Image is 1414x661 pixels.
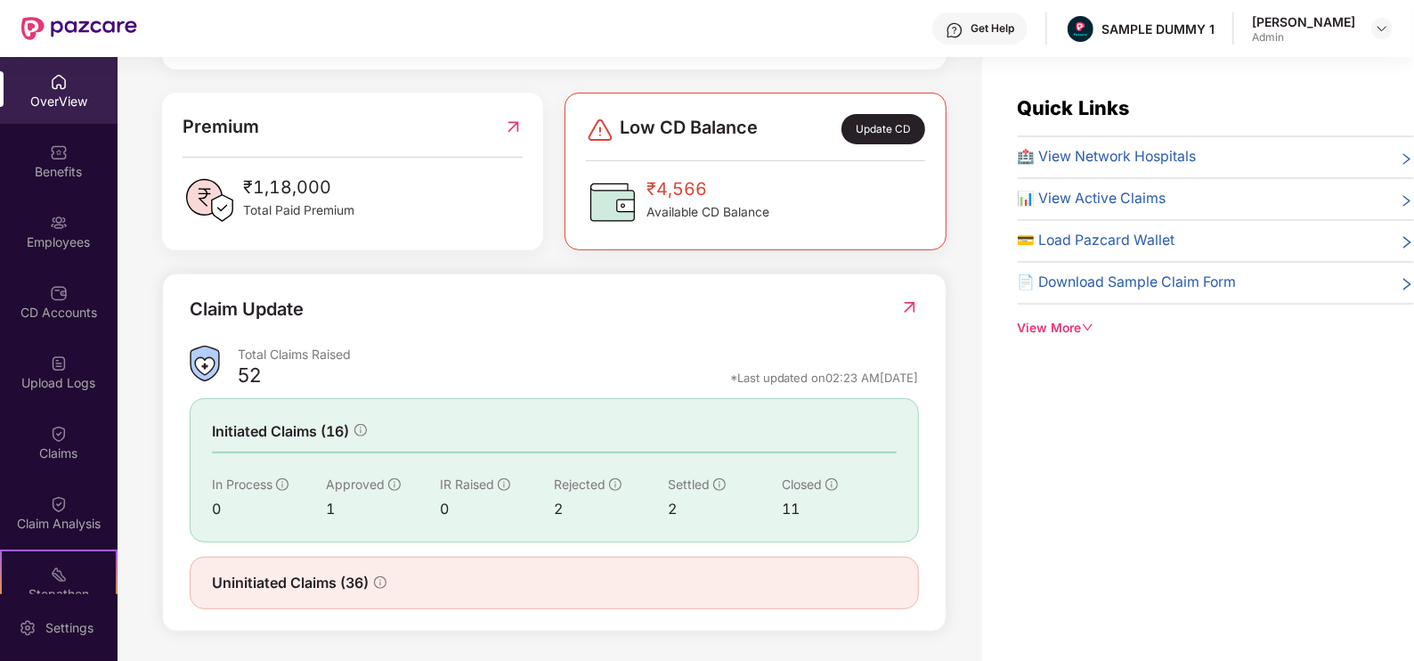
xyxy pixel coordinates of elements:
span: 📄 Download Sample Claim Form [1018,272,1237,294]
span: Approved [326,477,385,492]
img: svg+xml;base64,PHN2ZyBpZD0iSGVscC0zMngzMiIgeG1sbnM9Imh0dHA6Ly93d3cudzMub3JnLzIwMDAvc3ZnIiB3aWR0aD... [946,21,963,39]
div: Total Claims Raised [238,346,919,363]
span: Uninitiated Claims (36) [212,572,369,594]
div: Settings [40,619,99,637]
span: right [1400,150,1414,168]
div: 2 [668,498,782,520]
div: 0 [212,498,326,520]
span: Available CD Balance [646,203,769,223]
span: info-circle [374,576,386,589]
span: ₹4,566 [646,175,769,203]
img: Pazcare_Alternative_logo-01-01.png [1068,16,1093,42]
span: right [1400,275,1414,294]
span: In Process [212,477,272,492]
span: info-circle [354,424,367,437]
span: Closed [782,477,822,492]
div: Claim Update [190,296,304,323]
img: svg+xml;base64,PHN2ZyB4bWxucz0iaHR0cDovL3d3dy53My5vcmcvMjAwMC9zdmciIHdpZHRoPSIyMSIgaGVpZ2h0PSIyMC... [50,566,68,583]
img: svg+xml;base64,PHN2ZyBpZD0iU2V0dGluZy0yMHgyMCIgeG1sbnM9Imh0dHA6Ly93d3cudzMub3JnLzIwMDAvc3ZnIiB3aW... [19,619,37,637]
img: PaidPremiumIcon [183,174,236,227]
img: svg+xml;base64,PHN2ZyBpZD0iQmVuZWZpdHMiIHhtbG5zPSJodHRwOi8vd3d3LnczLm9yZy8yMDAwL3N2ZyIgd2lkdGg9Ij... [50,143,68,161]
img: svg+xml;base64,PHN2ZyBpZD0iQ2xhaW0iIHhtbG5zPSJodHRwOi8vd3d3LnczLm9yZy8yMDAwL3N2ZyIgd2lkdGg9IjIwIi... [50,495,68,513]
div: Admin [1252,30,1355,45]
span: ₹1,18,000 [243,174,354,201]
img: ClaimsSummaryIcon [190,346,220,382]
img: svg+xml;base64,PHN2ZyBpZD0iRW1wbG95ZWVzIiB4bWxucz0iaHR0cDovL3d3dy53My5vcmcvMjAwMC9zdmciIHdpZHRoPS... [50,214,68,232]
img: CDBalanceIcon [586,175,639,229]
span: right [1400,192,1414,210]
span: Settled [668,477,710,492]
span: Total Paid Premium [243,201,354,221]
span: info-circle [388,478,401,491]
img: svg+xml;base64,PHN2ZyBpZD0iQ2xhaW0iIHhtbG5zPSJodHRwOi8vd3d3LnczLm9yZy8yMDAwL3N2ZyIgd2lkdGg9IjIwIi... [50,425,68,443]
span: Rejected [554,477,605,492]
img: svg+xml;base64,PHN2ZyBpZD0iVXBsb2FkX0xvZ3MiIGRhdGEtbmFtZT0iVXBsb2FkIExvZ3MiIHhtbG5zPSJodHRwOi8vd3... [50,355,68,372]
span: 📊 View Active Claims [1018,188,1166,210]
span: Low CD Balance [620,114,758,144]
img: svg+xml;base64,PHN2ZyBpZD0iRHJvcGRvd24tMzJ4MzIiIHhtbG5zPSJodHRwOi8vd3d3LnczLm9yZy8yMDAwL3N2ZyIgd2... [1375,21,1389,36]
span: info-circle [825,478,838,491]
span: Premium [183,113,259,141]
div: 1 [326,498,440,520]
img: RedirectIcon [900,298,919,316]
span: down [1082,322,1094,334]
div: [PERSON_NAME] [1252,13,1355,30]
div: Get Help [971,21,1014,36]
span: right [1400,233,1414,252]
span: info-circle [713,478,726,491]
div: Stepathon [2,585,116,603]
div: Update CD [841,114,924,144]
img: svg+xml;base64,PHN2ZyBpZD0iSG9tZSIgeG1sbnM9Imh0dHA6Ly93d3cudzMub3JnLzIwMDAvc3ZnIiB3aWR0aD0iMjAiIG... [50,73,68,91]
span: Quick Links [1018,96,1130,119]
img: RedirectIcon [504,113,523,141]
div: 2 [554,498,668,520]
span: 💳 Load Pazcard Wallet [1018,230,1175,252]
span: IR Raised [440,477,494,492]
img: svg+xml;base64,PHN2ZyBpZD0iQ0RfQWNjb3VudHMiIGRhdGEtbmFtZT0iQ0QgQWNjb3VudHMiIHhtbG5zPSJodHRwOi8vd3... [50,284,68,302]
div: 0 [440,498,554,520]
img: svg+xml;base64,PHN2ZyBpZD0iRGFuZ2VyLTMyeDMyIiB4bWxucz0iaHR0cDovL3d3dy53My5vcmcvMjAwMC9zdmciIHdpZH... [586,116,614,144]
span: info-circle [498,478,510,491]
span: info-circle [276,478,288,491]
div: View More [1018,319,1414,339]
div: *Last updated on 02:23 AM[DATE] [730,370,919,386]
div: 52 [238,363,261,393]
span: info-circle [609,478,622,491]
img: New Pazcare Logo [21,17,137,40]
div: 11 [782,498,896,520]
span: 🏥 View Network Hospitals [1018,146,1197,168]
div: SAMPLE DUMMY 1 [1101,20,1215,37]
span: Initiated Claims (16) [212,420,349,443]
